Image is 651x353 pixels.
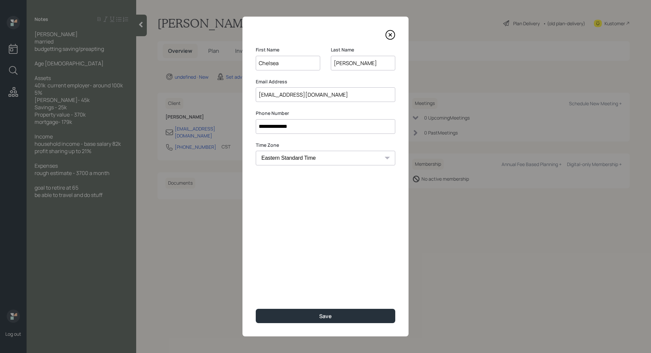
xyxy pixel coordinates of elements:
[256,110,395,117] label: Phone Number
[256,46,320,53] label: First Name
[256,142,395,148] label: Time Zone
[319,312,332,320] div: Save
[256,78,395,85] label: Email Address
[331,46,395,53] label: Last Name
[256,309,395,323] button: Save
